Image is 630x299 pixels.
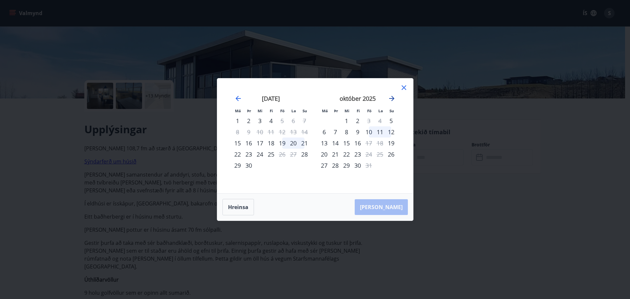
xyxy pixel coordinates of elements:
[341,138,352,149] div: 15
[352,115,363,126] td: Choose fimmtudagur, 2. október 2025 as your check-in date. It’s available.
[265,115,277,126] div: 4
[288,115,299,126] td: Not available. laugardagur, 6. september 2025
[277,138,288,149] div: 19
[299,149,310,160] div: Aðeins innritun í boði
[270,108,273,113] small: Fi
[247,108,251,113] small: Þr
[352,149,363,160] div: 23
[234,95,242,102] div: Move backward to switch to the previous month.
[277,115,288,126] div: Aðeins útritun í boði
[319,138,330,149] td: Choose mánudagur, 13. október 2025 as your check-in date. It’s available.
[265,149,277,160] div: 25
[254,115,265,126] div: 3
[277,138,288,149] td: Choose föstudagur, 19. september 2025 as your check-in date. It’s available.
[341,160,352,171] td: Choose miðvikudagur, 29. október 2025 as your check-in date. It’s available.
[334,108,338,113] small: Þr
[374,126,386,138] td: Choose laugardagur, 11. október 2025 as your check-in date. It’s available.
[352,115,363,126] div: 2
[265,126,277,138] td: Not available. fimmtudagur, 11. september 2025
[254,115,265,126] td: Choose miðvikudagur, 3. september 2025 as your check-in date. It’s available.
[341,126,352,138] div: 8
[330,138,341,149] td: Choose þriðjudagur, 14. október 2025 as your check-in date. It’s available.
[340,95,376,102] strong: október 2025
[386,126,397,138] td: Choose sunnudagur, 12. október 2025 as your check-in date. It’s available.
[303,108,307,113] small: Su
[330,126,341,138] div: 7
[299,149,310,160] td: Choose sunnudagur, 28. september 2025 as your check-in date. It’s available.
[330,149,341,160] div: 21
[363,126,374,138] div: 10
[291,108,296,113] small: La
[363,126,374,138] td: Choose föstudagur, 10. október 2025 as your check-in date. It’s available.
[243,160,254,171] td: Choose þriðjudagur, 30. september 2025 as your check-in date. It’s available.
[225,86,405,185] div: Calendar
[232,126,243,138] td: Not available. mánudagur, 8. september 2025
[254,126,265,138] td: Not available. miðvikudagur, 10. september 2025
[330,160,341,171] td: Choose þriðjudagur, 28. október 2025 as your check-in date. It’s available.
[319,126,330,138] td: Choose mánudagur, 6. október 2025 as your check-in date. It’s available.
[243,126,254,138] td: Not available. þriðjudagur, 9. september 2025
[389,108,394,113] small: Su
[352,149,363,160] td: Choose fimmtudagur, 23. október 2025 as your check-in date. It’s available.
[299,126,310,138] td: Not available. sunnudagur, 14. september 2025
[386,149,397,160] div: Aðeins innritun í boði
[299,115,310,126] td: Not available. sunnudagur, 7. september 2025
[352,160,363,171] td: Choose fimmtudagur, 30. október 2025 as your check-in date. It’s available.
[341,138,352,149] td: Choose miðvikudagur, 15. október 2025 as your check-in date. It’s available.
[258,108,262,113] small: Mi
[363,115,374,126] div: Aðeins útritun í boði
[374,149,386,160] td: Not available. laugardagur, 25. október 2025
[254,138,265,149] div: 17
[363,138,374,149] td: Not available. föstudagur, 17. október 2025
[352,126,363,138] td: Choose fimmtudagur, 9. október 2025 as your check-in date. It’s available.
[319,138,330,149] div: 13
[386,138,397,149] td: Choose sunnudagur, 19. október 2025 as your check-in date. It’s available.
[254,149,265,160] div: 24
[265,149,277,160] td: Choose fimmtudagur, 25. september 2025 as your check-in date. It’s available.
[319,149,330,160] td: Choose mánudagur, 20. október 2025 as your check-in date. It’s available.
[352,138,363,149] div: 16
[322,108,328,113] small: Má
[288,149,299,160] td: Not available. laugardagur, 27. september 2025
[352,126,363,138] div: 9
[374,115,386,126] td: Not available. laugardagur, 4. október 2025
[386,115,397,126] td: Choose sunnudagur, 5. október 2025 as your check-in date. It’s available.
[288,138,299,149] td: Choose laugardagur, 20. september 2025 as your check-in date. It’s available.
[243,138,254,149] div: 16
[243,138,254,149] td: Choose þriðjudagur, 16. september 2025 as your check-in date. It’s available.
[299,138,310,149] td: Choose sunnudagur, 21. september 2025 as your check-in date. It’s available.
[341,149,352,160] td: Choose miðvikudagur, 22. október 2025 as your check-in date. It’s available.
[277,149,288,160] td: Not available. föstudagur, 26. september 2025
[277,115,288,126] td: Not available. föstudagur, 5. september 2025
[352,138,363,149] td: Choose fimmtudagur, 16. október 2025 as your check-in date. It’s available.
[341,160,352,171] div: 29
[330,149,341,160] td: Choose þriðjudagur, 21. október 2025 as your check-in date. It’s available.
[352,160,363,171] div: 30
[378,108,383,113] small: La
[330,138,341,149] div: 14
[243,160,254,171] div: 30
[243,149,254,160] div: 23
[319,160,330,171] div: 27
[330,160,341,171] div: 28
[386,149,397,160] td: Choose sunnudagur, 26. október 2025 as your check-in date. It’s available.
[280,108,284,113] small: Fö
[363,138,374,149] div: Aðeins útritun í boði
[363,160,374,171] div: Aðeins útritun í boði
[232,115,243,126] div: 1
[232,160,243,171] td: Choose mánudagur, 29. september 2025 as your check-in date. It’s available.
[265,115,277,126] td: Choose fimmtudagur, 4. september 2025 as your check-in date. It’s available.
[341,149,352,160] div: 22
[232,160,243,171] div: 29
[232,149,243,160] td: Choose mánudagur, 22. september 2025 as your check-in date. It’s available.
[319,126,330,138] div: 6
[232,115,243,126] td: Choose mánudagur, 1. september 2025 as your check-in date. It’s available.
[232,149,243,160] div: 22
[254,149,265,160] td: Choose miðvikudagur, 24. september 2025 as your check-in date. It’s available.
[243,115,254,126] div: 2
[357,108,360,113] small: Fi
[363,149,374,160] div: Aðeins útritun í boði
[319,160,330,171] td: Choose mánudagur, 27. október 2025 as your check-in date. It’s available.
[232,138,243,149] td: Choose mánudagur, 15. september 2025 as your check-in date. It’s available.
[235,108,241,113] small: Má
